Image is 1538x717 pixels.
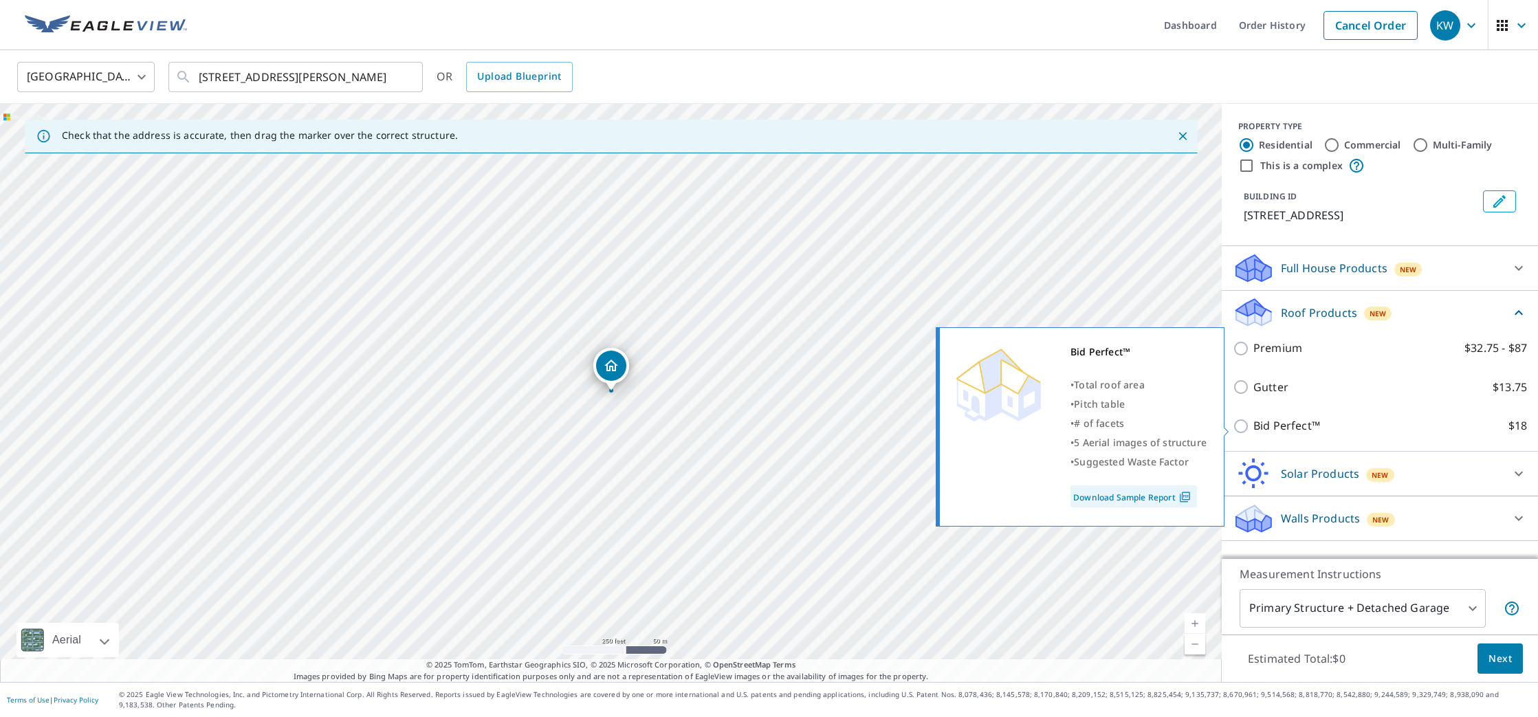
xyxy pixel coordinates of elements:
label: Multi-Family [1433,138,1493,152]
div: • [1070,414,1207,433]
a: Cancel Order [1323,11,1418,40]
button: Next [1477,643,1523,674]
p: Estimated Total: $0 [1237,643,1356,674]
label: Commercial [1344,138,1401,152]
div: Solar ProductsNew [1233,457,1527,490]
a: Terms [773,659,795,670]
a: Current Level 17, Zoom Out [1185,634,1205,654]
p: Solar Products [1281,465,1359,482]
div: Dropped pin, building 1, Residential property, 71529 SW Lake Dr Pendleton, OR 97801 [593,348,629,390]
span: # of facets [1074,417,1124,430]
div: Bid Perfect™ [1070,342,1207,362]
img: EV Logo [25,15,187,36]
span: Pitch table [1074,397,1125,410]
div: • [1070,375,1207,395]
a: Terms of Use [7,695,50,705]
p: Walls Products [1281,510,1360,527]
a: Privacy Policy [54,695,98,705]
button: Close [1174,127,1191,145]
span: Upload Blueprint [477,68,561,85]
span: Total roof area [1074,378,1145,391]
button: Edit building 1 [1483,190,1516,212]
a: Download Sample Report [1070,485,1197,507]
div: • [1070,433,1207,452]
span: Suggested Waste Factor [1074,455,1189,468]
p: © 2025 Eagle View Technologies, Inc. and Pictometry International Corp. All Rights Reserved. Repo... [119,690,1531,710]
p: Measurement Instructions [1240,566,1520,582]
div: [GEOGRAPHIC_DATA] [17,58,155,96]
a: Current Level 17, Zoom In [1185,613,1205,634]
p: Check that the address is accurate, then drag the marker over the correct structure. [62,129,458,142]
p: Premium [1253,340,1302,357]
span: 5 Aerial images of structure [1074,436,1207,449]
div: Full House ProductsNew [1233,252,1527,285]
label: This is a complex [1260,159,1343,173]
div: Roof ProductsNew [1233,296,1527,329]
img: Pdf Icon [1176,491,1194,503]
div: PROPERTY TYPE [1238,120,1521,133]
p: BUILDING ID [1244,190,1297,202]
div: Primary Structure + Detached Garage [1240,589,1486,628]
div: OR [437,62,573,92]
p: Gutter [1253,379,1288,396]
div: • [1070,452,1207,472]
a: Upload Blueprint [466,62,572,92]
span: New [1372,514,1389,525]
span: New [1400,264,1417,275]
span: Next [1488,650,1512,668]
span: © 2025 TomTom, Earthstar Geographics SIO, © 2025 Microsoft Corporation, © [426,659,795,671]
span: New [1370,308,1387,319]
p: $13.75 [1493,379,1527,396]
span: Your report will include the primary structure and a detached garage if one exists. [1504,600,1520,617]
a: OpenStreetMap [713,659,771,670]
div: Walls ProductsNew [1233,502,1527,535]
div: Aerial [17,623,119,657]
label: Residential [1259,138,1312,152]
span: New [1372,470,1389,481]
div: • [1070,395,1207,414]
p: $32.75 - $87 [1464,340,1527,357]
img: Premium [950,342,1046,425]
input: Search by address or latitude-longitude [199,58,395,96]
p: [STREET_ADDRESS] [1244,207,1477,223]
div: Aerial [48,623,85,657]
p: Full House Products [1281,260,1387,276]
div: KW [1430,10,1460,41]
p: $18 [1508,417,1527,434]
p: | [7,696,98,704]
p: Roof Products [1281,305,1357,321]
p: Bid Perfect™ [1253,417,1320,434]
